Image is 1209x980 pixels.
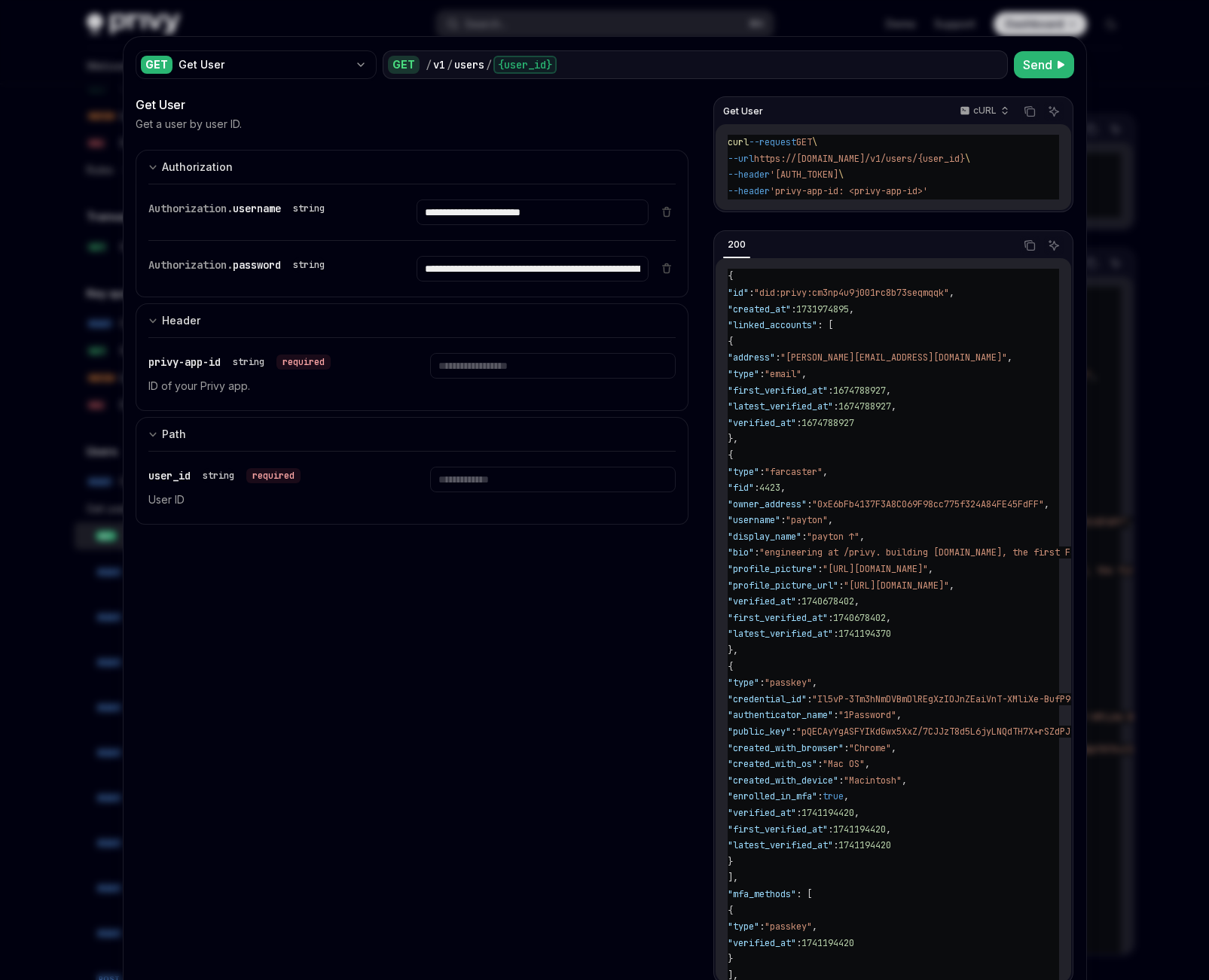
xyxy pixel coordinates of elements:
[728,775,838,787] span: "created_with_device"
[801,807,854,819] span: 1741194420
[865,758,870,770] span: ,
[796,888,812,900] span: : [
[728,449,733,461] span: {
[796,417,801,429] span: :
[454,57,484,72] div: users
[728,905,733,917] span: {
[1007,352,1012,364] span: ,
[728,514,780,526] span: "username"
[728,563,817,575] span: "profile_picture"
[728,742,844,754] span: "created_with_browser"
[891,742,896,754] span: ,
[838,775,844,787] span: :
[728,661,733,673] span: {
[828,612,833,624] span: :
[812,693,1171,705] span: "Il5vP-3Tm3hNmDVBmDlREgXzIOJnZEaiVnT-XMliXe-BufP9GL1-d3qhozk9IkZwQ_"
[728,153,754,165] span: --url
[723,105,763,117] span: Get User
[723,236,750,254] div: 200
[801,937,854,949] span: 1741194420
[817,563,823,575] span: :
[823,563,928,575] span: "[URL][DOMAIN_NAME]"
[801,595,854,607] span: 1740678402
[148,355,221,369] span: privy-app-id
[817,790,823,802] span: :
[796,595,801,607] span: :
[728,417,796,429] span: "verified_at"
[801,417,854,429] span: 1674788927
[812,677,817,689] span: ,
[728,498,807,510] span: "owner_address"
[148,491,394,509] p: User ID
[728,953,733,965] span: }
[754,546,759,558] span: :
[728,856,733,868] span: }
[136,49,377,81] button: GETGet User
[728,385,828,397] span: "first_verified_at"
[886,385,891,397] span: ,
[754,153,965,165] span: https://[DOMAIN_NAME]/v1/users/{user_id}
[728,677,759,689] span: "type"
[728,888,796,900] span: "mfa_methods"
[801,368,807,380] span: ,
[765,466,823,478] span: "farcaster"
[162,425,186,443] div: Path
[791,303,796,315] span: :
[728,839,833,851] span: "latest_verified_at"
[728,466,759,478] span: "type"
[844,790,849,802] span: ,
[765,677,812,689] span: "passkey"
[844,580,949,592] span: "[URL][DOMAIN_NAME]"
[807,498,812,510] span: :
[833,628,838,640] span: :
[728,136,749,148] span: curl
[849,303,854,315] span: ,
[833,385,886,397] span: 1674788927
[754,287,949,299] span: "did:privy:cm3np4u9j001rc8b73seqmqqk"
[1044,236,1064,255] button: Ask AI
[765,368,801,380] span: "email"
[148,469,191,482] span: user_id
[838,580,844,592] span: :
[486,57,492,72] div: /
[833,823,886,835] span: 1741194420
[780,514,786,526] span: :
[759,921,765,933] span: :
[447,57,453,72] div: /
[951,99,1015,124] button: cURL
[148,258,233,272] span: Authorization.
[136,117,242,132] p: Get a user by user ID.
[728,709,833,721] span: "authenticator_name"
[728,693,807,705] span: "credential_id"
[433,57,445,72] div: v1
[728,336,733,348] span: {
[780,352,1007,364] span: "[PERSON_NAME][EMAIL_ADDRESS][DOMAIN_NAME]"
[891,400,896,412] span: ,
[749,136,796,148] span: --request
[833,709,838,721] span: :
[859,531,865,543] span: ,
[796,807,801,819] span: :
[728,185,770,197] span: --header
[728,400,833,412] span: "latest_verified_at"
[148,467,301,485] div: user_id
[973,105,997,117] p: cURL
[775,352,780,364] span: :
[728,580,838,592] span: "profile_picture_url"
[728,823,828,835] span: "first_verified_at"
[823,758,865,770] span: "Mac OS"
[728,319,817,331] span: "linked_accounts"
[148,353,331,371] div: privy-app-id
[728,482,754,494] span: "fid"
[162,158,233,176] div: Authorization
[886,823,891,835] span: ,
[728,169,770,181] span: --header
[844,742,849,754] span: :
[728,628,833,640] span: "latest_verified_at"
[728,790,817,802] span: "enrolled_in_mfa"
[759,482,780,494] span: 4423
[728,352,775,364] span: "address"
[749,287,754,299] span: :
[233,202,281,215] span: username
[791,726,796,738] span: :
